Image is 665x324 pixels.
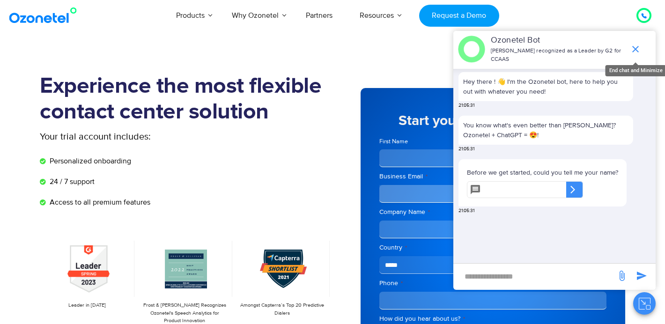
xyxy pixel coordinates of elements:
[379,137,490,146] label: First Name
[379,114,606,128] h5: Start your 7 day free trial now
[47,176,95,187] span: 24 / 7 support
[458,102,474,109] span: 21:05:31
[491,34,625,47] p: Ozonetel Bot
[419,5,499,27] a: Request a Demo
[467,168,618,177] p: Before we get started, could you tell me your name?
[379,207,606,217] label: Company Name
[379,279,606,288] label: Phone
[632,266,651,285] span: send message
[626,40,645,59] span: end chat or minimize
[458,36,485,63] img: header
[458,207,474,214] span: 21:05:31
[379,243,606,252] label: Country
[463,77,628,96] p: Hey there ! 👋 I'm the Ozonetel bot, here to help you out with whatever you need!
[463,120,628,140] p: You know what's even better than [PERSON_NAME]? Ozonetel + ChatGPT = 😍!
[47,155,131,167] span: Personalized onboarding
[379,172,606,181] label: Business Email
[633,292,656,315] button: Close chat
[458,146,474,153] span: 21:05:31
[613,266,631,285] span: send message
[240,302,325,317] p: Amongst Capterra’s Top 20 Predictive Dialers
[491,47,625,64] p: [PERSON_NAME] recognized as a Leader by G2 for CCAAS
[47,197,150,208] span: Access to all premium features
[40,74,332,125] h1: Experience the most flexible contact center solution
[458,268,612,285] div: new-msg-input
[44,302,130,309] p: Leader in [DATE]
[40,130,262,144] p: Your trial account includes:
[379,314,606,324] label: How did you hear about us?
